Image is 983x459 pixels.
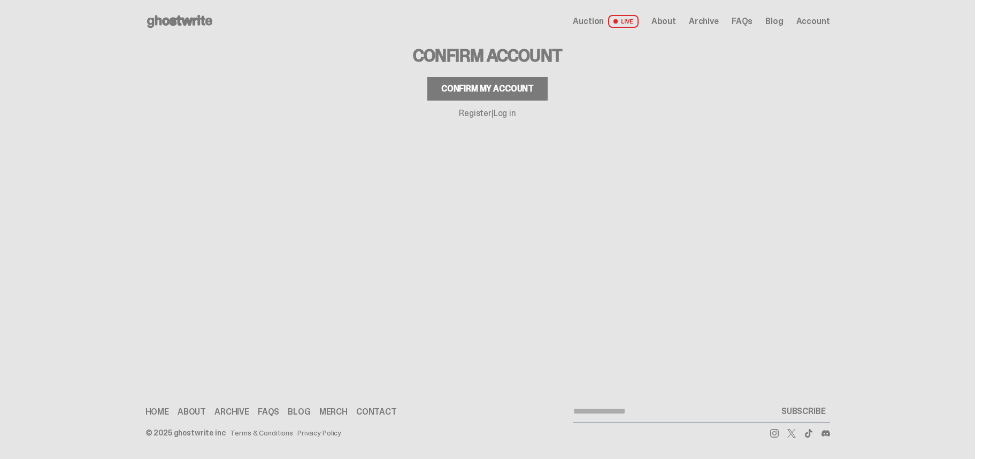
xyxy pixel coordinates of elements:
button: Confirm my account [427,77,548,101]
a: Privacy Policy [297,429,341,437]
a: Account [796,17,830,26]
a: About [651,17,676,26]
a: Archive [689,17,719,26]
a: About [178,408,206,416]
a: Blog [288,408,310,416]
a: Merch [319,408,348,416]
a: Home [145,408,169,416]
button: SUBSCRIBE [777,401,830,422]
span: Auction [573,17,604,26]
a: Register [459,108,491,119]
a: Terms & Conditions [230,429,293,437]
div: © 2025 ghostwrite inc [145,429,226,437]
a: FAQs [732,17,752,26]
a: Archive [214,408,249,416]
a: Blog [765,17,783,26]
a: Auction LIVE [573,15,638,28]
h3: Confirm Account [413,47,562,64]
span: LIVE [608,15,639,28]
a: Log in [494,108,516,119]
div: Confirm my account [441,85,534,93]
a: FAQs [258,408,279,416]
p: | [459,109,516,118]
a: Contact [356,408,397,416]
